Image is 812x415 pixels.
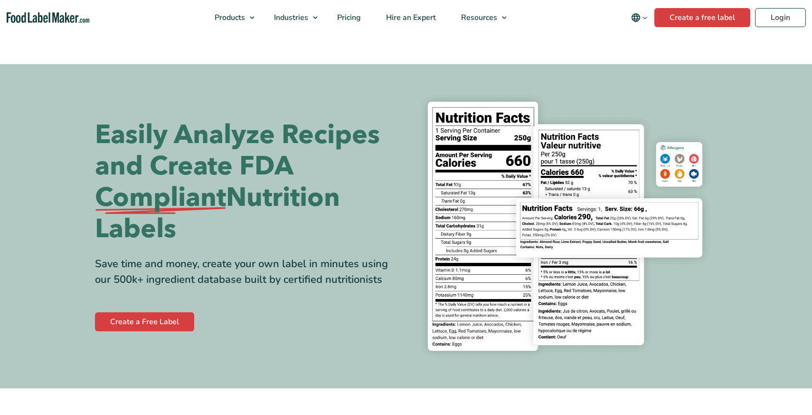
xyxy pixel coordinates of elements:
span: Resources [458,12,498,23]
span: Compliant [95,182,226,213]
a: Food Label Maker homepage [7,12,90,23]
a: Create a Free Label [95,312,194,331]
span: Industries [271,12,309,23]
h1: Easily Analyze Recipes and Create FDA Nutrition Labels [95,119,399,245]
div: Save time and money, create your own label in minutes using our 500k+ ingredient database built b... [95,256,399,288]
span: Hire an Expert [383,12,437,23]
span: Pricing [334,12,362,23]
a: Create a free label [654,8,750,27]
span: Products [212,12,246,23]
button: Change language [624,8,654,27]
a: Login [755,8,806,27]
